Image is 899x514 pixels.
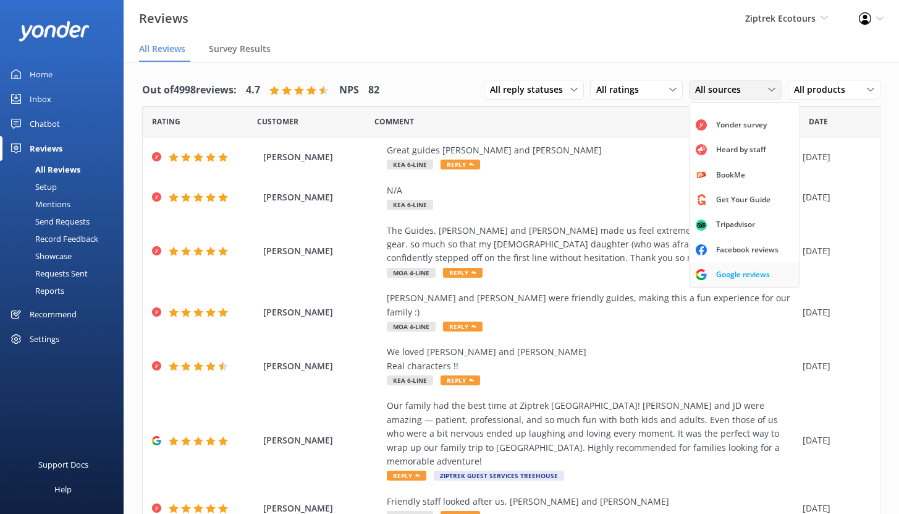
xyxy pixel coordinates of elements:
[139,43,185,55] span: All Reviews
[803,150,864,164] div: [DATE]
[809,116,828,127] span: Date
[803,434,864,447] div: [DATE]
[7,213,124,230] a: Send Requests
[7,230,98,247] div: Record Feedback
[387,322,436,332] span: Moa 4-Line
[30,87,51,111] div: Inbox
[387,375,433,385] span: Kea 6-Line
[441,375,480,385] span: Reply
[707,194,780,206] div: Get Your Guide
[38,452,88,477] div: Support Docs
[142,82,237,98] h4: Out of 4998 reviews:
[387,399,796,468] div: Our family had the best time at Ziptrek [GEOGRAPHIC_DATA]! [PERSON_NAME] and JD were amazing — pa...
[434,471,564,481] span: Ziptrek Guest Services Treehouse
[257,116,298,127] span: Date
[387,345,796,373] div: We loved [PERSON_NAME] and [PERSON_NAME] Real characters !!
[707,268,779,281] div: Google reviews
[387,471,426,481] span: Reply
[707,169,754,181] div: BookMe
[7,247,72,265] div: Showcase
[387,224,796,265] div: The Guides. [PERSON_NAME] and [PERSON_NAME] made us feel extremely comfortable with the gear. so ...
[707,218,764,231] div: Tripadvisor
[387,200,433,210] span: Kea 6-Line
[7,230,124,247] a: Record Feedback
[490,83,570,96] span: All reply statuses
[387,160,433,169] span: Kea 6-Line
[139,9,188,28] h3: Reviews
[387,495,796,508] div: Friendly staff looked after us, [PERSON_NAME] and [PERSON_NAME]
[7,282,64,299] div: Reports
[695,83,748,96] span: All sources
[707,244,788,256] div: Facebook reviews
[263,434,381,447] span: [PERSON_NAME]
[387,143,796,157] div: Great guides [PERSON_NAME] and [PERSON_NAME]
[794,83,853,96] span: All products
[387,184,796,197] div: N/A
[263,150,381,164] span: [PERSON_NAME]
[19,21,90,41] img: yonder-white-logo.png
[803,359,864,373] div: [DATE]
[7,178,124,195] a: Setup
[7,161,80,178] div: All Reviews
[707,119,776,131] div: Yonder survey
[30,62,53,87] div: Home
[263,306,381,319] span: [PERSON_NAME]
[30,111,60,136] div: Chatbot
[7,265,124,282] a: Requests Sent
[7,282,124,299] a: Reports
[263,191,381,204] span: [PERSON_NAME]
[441,160,480,169] span: Reply
[339,82,359,98] h4: NPS
[803,244,864,258] div: [DATE]
[7,247,124,265] a: Showcase
[7,265,88,282] div: Requests Sent
[368,82,379,98] h4: 82
[7,161,124,178] a: All Reviews
[443,268,483,278] span: Reply
[7,195,70,213] div: Mentions
[803,306,864,319] div: [DATE]
[745,12,816,24] span: Ziptrek Ecotours
[246,82,260,98] h4: 4.7
[443,322,483,332] span: Reply
[7,195,124,213] a: Mentions
[596,83,646,96] span: All ratings
[263,359,381,373] span: [PERSON_NAME]
[7,178,57,195] div: Setup
[54,477,72,502] div: Help
[387,291,796,319] div: [PERSON_NAME] and [PERSON_NAME] were friendly guides, making this a fun experience for our family :)
[387,268,436,278] span: Moa 4-Line
[7,213,90,230] div: Send Requests
[209,43,271,55] span: Survey Results
[152,116,180,127] span: Date
[30,136,62,161] div: Reviews
[803,191,864,204] div: [DATE]
[30,302,77,327] div: Recommend
[30,327,59,351] div: Settings
[374,116,414,127] span: Question
[707,143,775,156] div: Heard by staff
[263,244,381,258] span: [PERSON_NAME]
